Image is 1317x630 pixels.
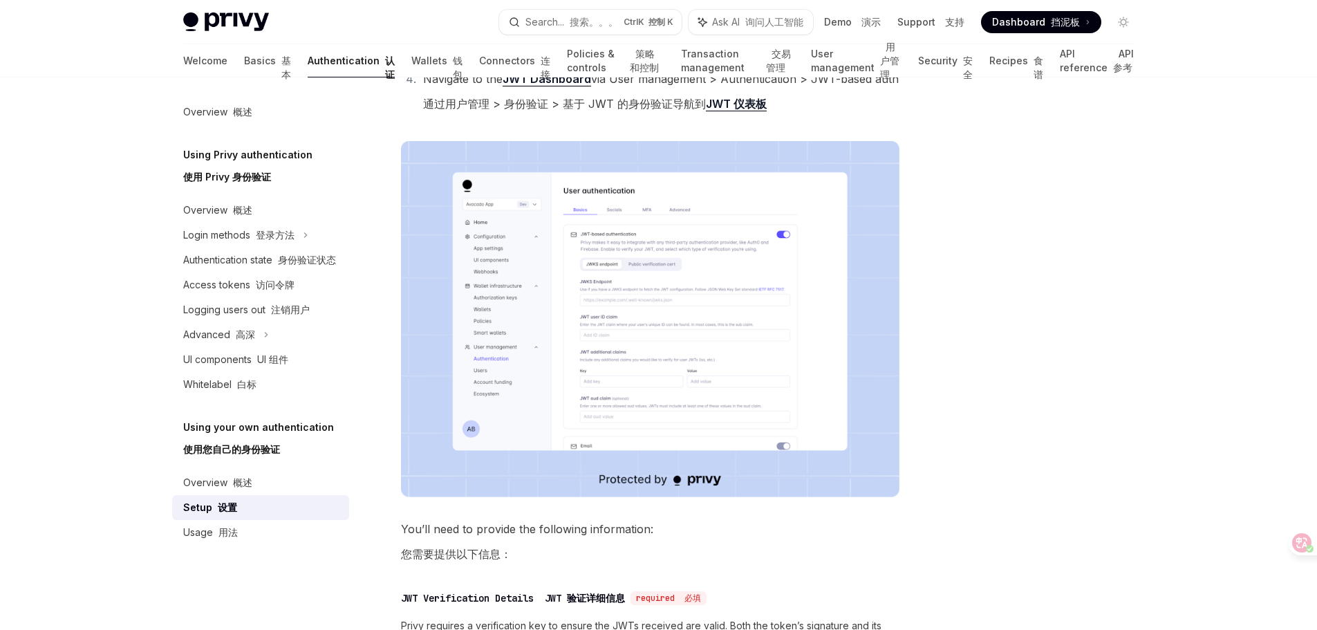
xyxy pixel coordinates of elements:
[183,326,255,343] div: Advanced
[183,171,271,183] font: 使用 Privy 身份验证
[401,591,625,605] div: JWT Verification Details
[244,44,291,77] a: Basics 基本
[172,198,349,223] a: Overview 概述
[237,378,256,390] font: 白标
[183,351,288,368] div: UI components
[183,524,238,541] div: Usage
[183,302,310,318] div: Logging users out
[172,248,349,272] a: Authentication state 身份验证状态
[183,277,295,293] div: Access tokens
[401,547,512,561] font: 您需要提供以下信息：
[233,106,252,118] font: 概述
[233,476,252,488] font: 概述
[183,474,252,491] div: Overview
[308,44,395,77] a: Authentication 认证
[183,252,336,268] div: Authentication state
[1112,11,1134,33] button: Toggle dark mode
[172,100,349,124] a: Overview 概述
[624,17,673,28] span: Ctrl K
[570,16,618,28] font: 搜索。。。
[1051,16,1080,28] font: 挡泥板
[918,44,973,77] a: Security 安全
[981,11,1101,33] a: Dashboard 挡泥板
[811,44,902,77] a: User management 用户管理
[218,501,237,513] font: 设置
[401,519,899,569] span: You’ll need to provide the following information:
[880,41,899,80] font: 用户管理
[631,591,707,605] div: required
[183,419,334,463] h5: Using your own authentication
[172,347,349,372] a: UI components UI 组件
[499,10,682,35] button: Search... 搜索。。。CtrlK 控制 K
[183,104,252,120] div: Overview
[183,227,295,243] div: Login methods
[681,44,795,77] a: Transaction management 交易管理
[183,44,227,77] a: Welcome
[183,12,269,32] img: light logo
[766,48,791,73] font: 交易管理
[992,15,1080,29] span: Dashboard
[525,14,618,30] div: Search...
[861,16,881,28] font: 演示
[183,202,252,219] div: Overview
[271,304,310,315] font: 注销用户
[689,10,813,35] button: Ask AI 询问人工智能
[233,204,252,216] font: 概述
[706,97,767,111] a: JWT 仪表板
[567,44,664,77] a: Policies & controls 策略和控制
[257,353,288,365] font: UI 组件
[172,372,349,397] a: Whitelabel 白标
[278,254,336,266] font: 身份验证状态
[385,55,395,80] font: 认证
[824,15,881,29] a: Demo 演示
[401,141,899,497] img: JWT-based auth
[745,16,803,28] font: 询问人工智能
[945,16,964,28] font: 支持
[1113,48,1134,73] font: API 参考
[1034,55,1043,80] font: 食谱
[1060,44,1134,77] a: API reference API 参考
[411,44,463,77] a: Wallets 钱包
[897,15,964,29] a: Support 支持
[630,48,659,73] font: 策略和控制
[503,72,591,86] a: JWT Dashboard
[479,44,550,77] a: Connectors 连接
[172,297,349,322] a: Logging users out 注销用户
[183,443,280,455] font: 使用您自己的身份验证
[183,499,237,516] div: Setup
[648,17,673,27] font: 控制 K
[423,97,767,111] font: 通过用户管理 > 身份验证 > 基于 JWT 的身份验证导航到
[183,376,256,393] div: Whitelabel
[541,55,550,80] font: 连接
[545,592,625,604] font: JWT 验证详细信息
[236,328,255,340] font: 高深
[989,44,1043,77] a: Recipes 食谱
[218,526,238,538] font: 用法
[281,55,291,80] font: 基本
[256,229,295,241] font: 登录方法
[172,495,349,520] a: Setup 设置
[256,279,295,290] font: 访问令牌
[963,55,973,80] font: 安全
[684,593,701,604] font: 必填
[453,55,463,80] font: 钱包
[172,470,349,495] a: Overview 概述
[172,272,349,297] a: Access tokens 访问令牌
[419,69,899,119] li: Navigate to the via User management > Authentication > JWT-based auth
[172,520,349,545] a: Usage 用法
[183,147,312,191] h5: Using Privy authentication
[712,15,803,29] span: Ask AI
